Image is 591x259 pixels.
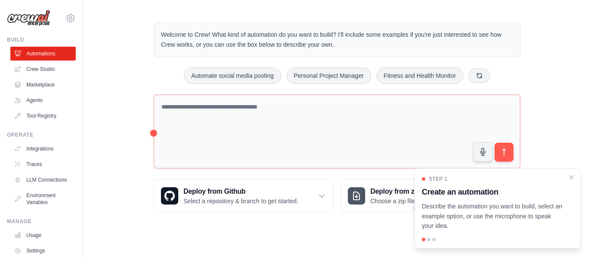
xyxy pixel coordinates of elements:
h3: Deploy from Github [183,186,298,197]
a: Tool Registry [10,109,76,123]
a: Automations [10,47,76,61]
a: Crew Studio [10,62,76,76]
a: Integrations [10,142,76,156]
h3: Create an automation [422,186,563,198]
a: Agents [10,93,76,107]
div: Build [7,36,76,43]
h3: Deploy from zip file [370,186,443,197]
div: Manage [7,218,76,225]
button: Fitness and Health Monitor [376,67,463,84]
p: Select a repository & branch to get started. [183,197,298,205]
a: Settings [10,244,76,258]
p: Describe the automation you want to build, select an example option, or use the microphone to spe... [422,201,563,231]
div: Operate [7,131,76,138]
img: Logo [7,10,50,26]
p: Choose a zip file to upload. [370,197,443,205]
a: Marketplace [10,78,76,92]
a: Traces [10,157,76,171]
button: Automate social media posting [184,67,281,84]
p: Welcome to Crew! What kind of automation do you want to build? I'll include some examples if you'... [161,30,513,50]
span: Step 1 [429,176,447,182]
a: Usage [10,228,76,242]
a: LLM Connections [10,173,76,187]
button: Close walkthrough [568,174,575,181]
a: Environment Variables [10,189,76,209]
button: Personal Project Manager [286,67,371,84]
